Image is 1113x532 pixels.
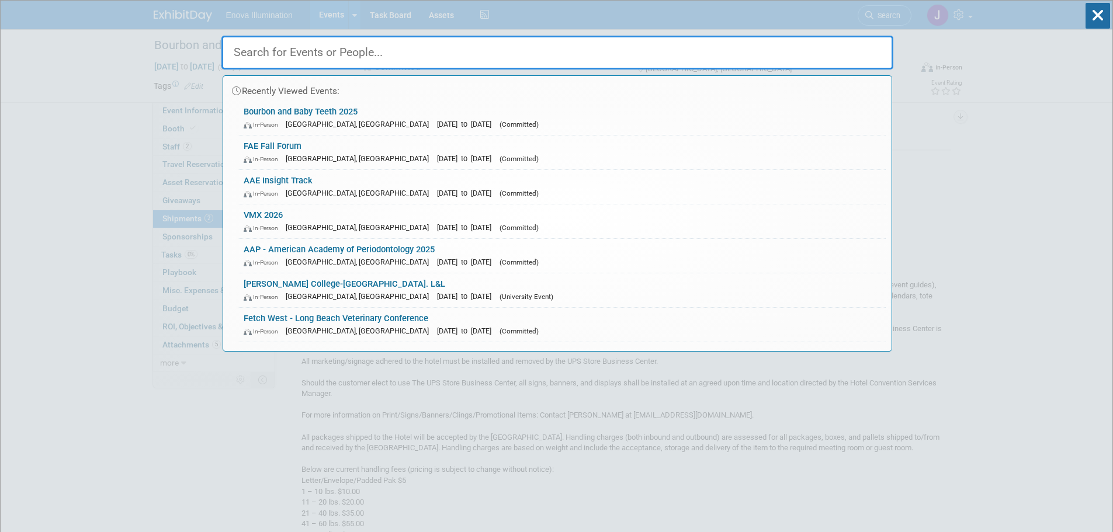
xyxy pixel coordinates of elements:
span: [DATE] to [DATE] [437,154,497,163]
span: (University Event) [500,293,553,301]
span: (Committed) [500,327,539,335]
span: [DATE] to [DATE] [437,223,497,232]
span: [GEOGRAPHIC_DATA], [GEOGRAPHIC_DATA] [286,258,435,266]
span: (Committed) [500,120,539,128]
span: In-Person [244,121,283,128]
a: AAP - American Academy of Periodontology 2025 In-Person [GEOGRAPHIC_DATA], [GEOGRAPHIC_DATA] [DAT... [238,239,886,273]
span: [GEOGRAPHIC_DATA], [GEOGRAPHIC_DATA] [286,292,435,301]
span: In-Person [244,155,283,163]
span: [GEOGRAPHIC_DATA], [GEOGRAPHIC_DATA] [286,223,435,232]
span: [DATE] to [DATE] [437,120,497,128]
span: [GEOGRAPHIC_DATA], [GEOGRAPHIC_DATA] [286,326,435,335]
span: (Committed) [500,189,539,197]
span: (Committed) [500,224,539,232]
input: Search for Events or People... [221,36,893,69]
span: [DATE] to [DATE] [437,292,497,301]
span: [DATE] to [DATE] [437,258,497,266]
a: VMX 2026 In-Person [GEOGRAPHIC_DATA], [GEOGRAPHIC_DATA] [DATE] to [DATE] (Committed) [238,204,886,238]
span: [DATE] to [DATE] [437,326,497,335]
a: AAE Insight Track In-Person [GEOGRAPHIC_DATA], [GEOGRAPHIC_DATA] [DATE] to [DATE] (Committed) [238,170,886,204]
a: [PERSON_NAME] College-[GEOGRAPHIC_DATA]. L&L In-Person [GEOGRAPHIC_DATA], [GEOGRAPHIC_DATA] [DATE... [238,273,886,307]
span: In-Person [244,328,283,335]
span: In-Person [244,224,283,232]
span: (Committed) [500,155,539,163]
span: In-Person [244,190,283,197]
span: [GEOGRAPHIC_DATA], [GEOGRAPHIC_DATA] [286,154,435,163]
span: In-Person [244,259,283,266]
a: Bourbon and Baby Teeth 2025 In-Person [GEOGRAPHIC_DATA], [GEOGRAPHIC_DATA] [DATE] to [DATE] (Comm... [238,101,886,135]
a: Fetch West - Long Beach Veterinary Conference In-Person [GEOGRAPHIC_DATA], [GEOGRAPHIC_DATA] [DAT... [238,308,886,342]
span: [GEOGRAPHIC_DATA], [GEOGRAPHIC_DATA] [286,120,435,128]
span: (Committed) [500,258,539,266]
a: FAE Fall Forum In-Person [GEOGRAPHIC_DATA], [GEOGRAPHIC_DATA] [DATE] to [DATE] (Committed) [238,135,886,169]
span: In-Person [244,293,283,301]
span: [GEOGRAPHIC_DATA], [GEOGRAPHIC_DATA] [286,189,435,197]
span: [DATE] to [DATE] [437,189,497,197]
div: Recently Viewed Events: [229,76,886,101]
